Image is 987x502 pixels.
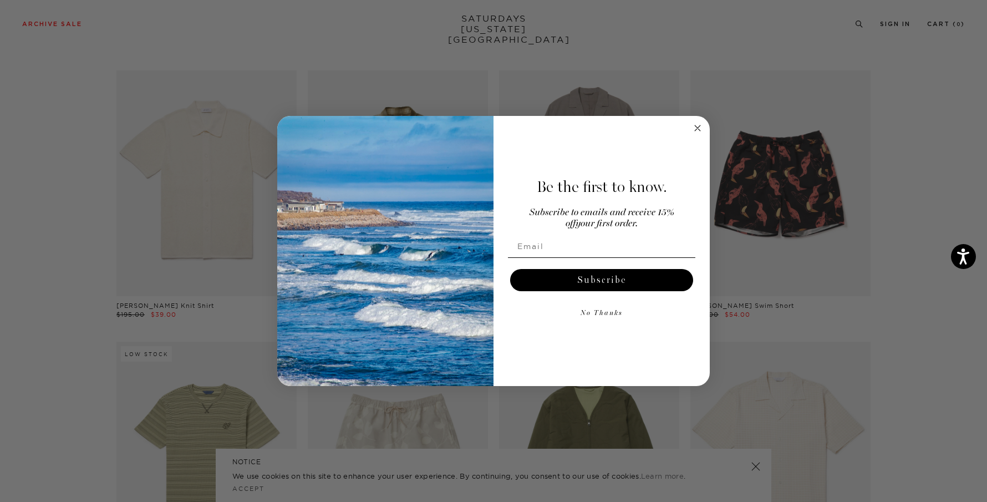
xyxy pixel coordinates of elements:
[508,257,695,258] img: underline
[530,208,674,217] span: Subscribe to emails and receive 15%
[566,219,576,229] span: off
[691,121,704,135] button: Close dialog
[277,116,493,387] img: 125c788d-000d-4f3e-b05a-1b92b2a23ec9.jpeg
[576,219,638,229] span: your first order.
[508,235,695,257] input: Email
[510,269,693,291] button: Subscribe
[508,302,695,324] button: No Thanks
[537,178,667,196] span: Be the first to know.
